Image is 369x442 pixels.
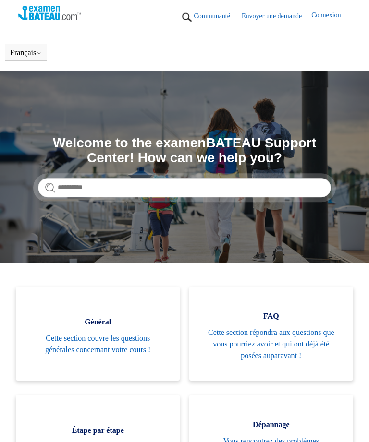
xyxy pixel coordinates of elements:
[18,6,81,20] img: Page d’accueil du Centre d’aide Examen Bateau
[204,311,339,322] span: FAQ
[30,333,165,356] span: Cette section couvre les questions générales concernant votre cours !
[16,287,180,381] a: Général Cette section couvre les questions générales concernant votre cours !
[30,316,165,328] span: Général
[38,178,331,197] input: Rechercher
[311,10,350,24] a: Connexion
[242,11,311,21] a: Envoyer une demande
[38,136,331,166] h1: Welcome to the examenBATEAU Support Center! How can we help you?
[180,10,194,24] img: 01JRG6G2EV3DDNXGW7HNC1VX3K
[337,410,362,435] div: Live chat
[194,11,240,21] a: Communauté
[10,48,42,57] button: Français
[189,287,353,381] a: FAQ Cette section répondra aux questions que vous pourriez avoir et qui ont déjà été posées aupar...
[204,327,339,361] span: Cette section répondra aux questions que vous pourriez avoir et qui ont déjà été posées auparavant !
[204,419,339,430] span: Dépannage
[30,425,165,436] span: Étape par étape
